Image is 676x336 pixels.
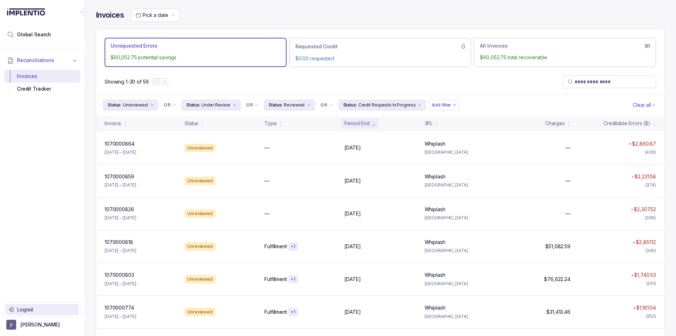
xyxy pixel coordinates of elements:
[264,243,287,250] p: Fulfillment
[264,210,269,217] p: —
[634,206,656,213] p: $2,307.52
[344,177,361,184] p: [DATE]
[344,210,361,217] p: [DATE]
[645,43,650,49] h6: 91
[425,239,445,246] p: Whiplash
[105,120,121,127] div: Invoice
[290,309,296,315] p: + 1
[105,304,134,311] p: 1070000774
[636,239,656,246] p: $2,851.12
[629,143,631,145] img: red pointer upwards
[6,320,78,330] button: User initials[PERSON_NAME]
[80,8,89,16] div: Collapse Icon
[295,43,338,50] p: Requested Credit
[264,120,276,127] div: Type
[105,78,149,85] div: Remaining page entries
[123,102,148,109] p: Unreviewed
[425,304,445,311] p: Whiplash
[143,12,168,18] span: Pick a date
[645,182,656,189] div: (374)
[645,247,656,254] div: (345)
[136,12,168,19] search: Date Range Picker
[634,271,656,279] p: $1,740.53
[432,102,451,109] p: Add filter
[20,321,60,328] p: [PERSON_NAME]
[295,55,465,62] p: $0.00 requested
[161,78,168,85] button: Next Page
[425,280,496,287] p: [GEOGRAPHIC_DATA]
[545,120,565,127] div: Charges
[103,100,631,110] ul: Filter Group
[295,42,465,51] div: 0
[284,102,305,109] p: Reviewed
[186,102,200,109] p: Status:
[320,102,327,108] p: OR
[264,308,287,316] p: Fulfillment
[105,271,134,279] p: 1070000803
[344,276,361,283] p: [DATE]
[425,247,496,254] p: [GEOGRAPHIC_DATA]
[290,244,296,249] p: + 1
[105,38,656,67] ul: Action Tab Group
[343,102,357,109] p: Status:
[6,320,16,330] span: User initials
[184,209,215,218] div: Unreviewed
[633,307,636,309] img: red pointer upwards
[108,102,121,109] p: Status:
[565,210,570,217] p: —
[545,243,570,250] p: $51,082.59
[105,78,149,85] p: Showing 1-30 of 56
[111,54,281,61] p: $60,052.75 potential savings
[306,102,312,108] div: remove content
[105,214,136,221] p: [DATE] – [DATE]
[425,182,496,189] p: [GEOGRAPHIC_DATA]
[4,53,80,68] button: Reconciliations
[344,308,361,316] p: [DATE]
[184,275,215,283] div: Unreviewed
[358,102,416,109] p: Credit Requests In Progress
[105,239,133,246] p: 1070000818
[105,280,136,287] p: [DATE] – [DATE]
[264,177,269,184] p: —
[264,100,315,110] button: Filter Chip Reviewed
[184,144,215,152] div: Unreviewed
[246,102,258,108] li: Filter Chip Connector undefined
[96,10,124,20] h4: Invoices
[318,100,336,110] button: Filter Chip Connector undefined
[646,313,656,320] div: (252)
[264,276,287,283] p: Fulfillment
[428,100,460,110] li: Filter Chip Add filter
[290,276,296,282] p: + 1
[232,102,237,108] div: remove content
[264,144,269,151] p: —
[17,306,76,313] p: Logout
[184,242,215,251] div: Unreviewed
[4,68,80,97] div: Reconciliations
[320,102,333,108] li: Filter Chip Connector undefined
[632,140,656,147] p: $2,860.87
[425,313,496,320] p: [GEOGRAPHIC_DATA]
[344,120,370,127] div: Period End
[645,214,656,221] div: (336)
[105,206,134,213] p: 1070000826
[339,100,426,110] button: Filter Chip Credit Requests In Progress
[164,102,176,108] li: Filter Chip Connector undefined
[636,304,656,311] p: $1,161.04
[603,120,650,127] div: Creditable Errors ($)
[243,100,261,110] button: Filter Chip Connector undefined
[131,8,180,22] button: Date Range Picker
[480,42,507,49] p: All Invoices
[425,206,445,213] p: Whiplash
[103,100,158,110] button: Filter Chip Unreviewed
[425,140,445,147] p: Whiplash
[105,313,136,320] p: [DATE] – [DATE]
[105,140,134,147] p: 1070000864
[17,31,51,38] span: Global Search
[633,102,651,109] p: Clear all
[565,144,570,151] p: —
[344,243,361,250] p: [DATE]
[269,102,282,109] p: Status:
